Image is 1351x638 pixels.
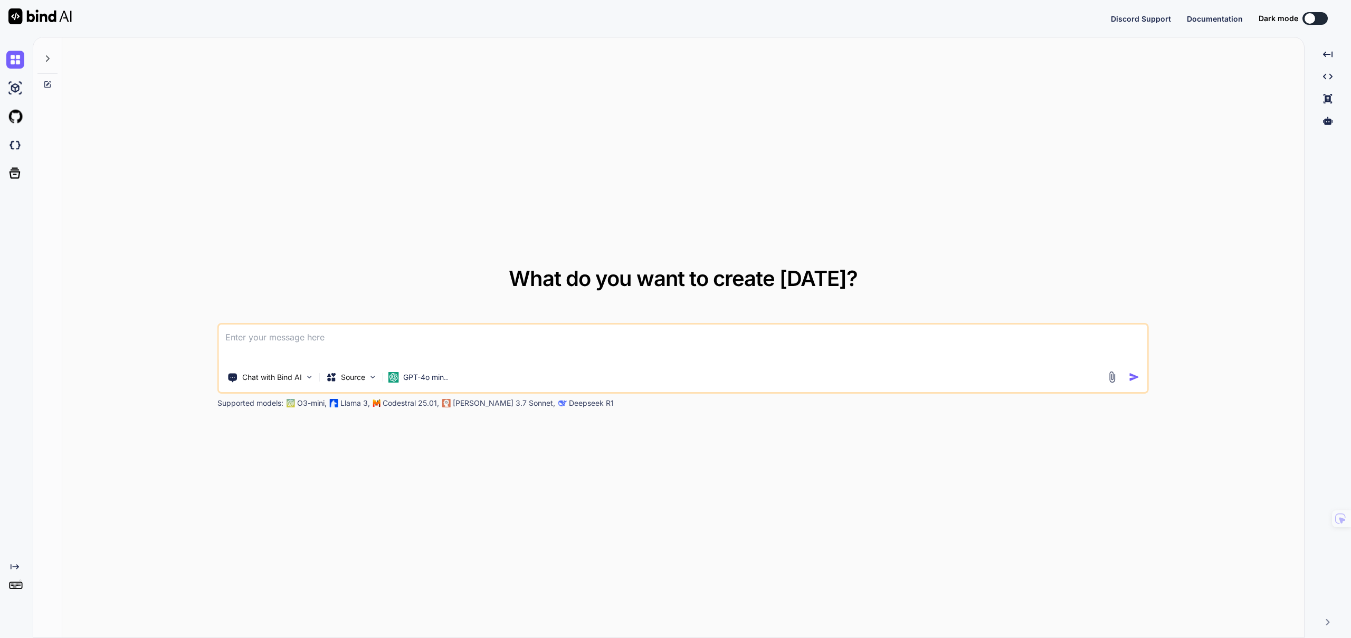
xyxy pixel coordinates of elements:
p: Supported models: [217,398,283,408]
p: Llama 3, [340,398,370,408]
img: Llama2 [330,399,338,407]
p: GPT-4o min.. [403,372,448,383]
p: Source [341,372,365,383]
img: darkCloudIdeIcon [6,136,24,154]
p: O3-mini, [297,398,327,408]
img: Pick Tools [305,373,314,382]
span: What do you want to create [DATE]? [509,265,858,291]
img: ai-studio [6,79,24,97]
p: [PERSON_NAME] 3.7 Sonnet, [453,398,555,408]
span: Documentation [1187,14,1243,23]
img: Bind AI [8,8,72,24]
img: chat [6,51,24,69]
img: Pick Models [368,373,377,382]
span: Dark mode [1259,13,1298,24]
img: Mistral-AI [373,399,380,407]
button: Documentation [1187,13,1243,24]
img: GPT-4 [287,399,295,407]
p: Deepseek R1 [569,398,614,408]
img: icon [1129,372,1140,383]
img: claude [558,399,567,407]
img: attachment [1106,371,1118,383]
img: claude [442,399,451,407]
button: Discord Support [1111,13,1171,24]
p: Codestral 25.01, [383,398,439,408]
img: GPT-4o mini [388,372,399,383]
img: githubLight [6,108,24,126]
span: Discord Support [1111,14,1171,23]
p: Chat with Bind AI [242,372,302,383]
